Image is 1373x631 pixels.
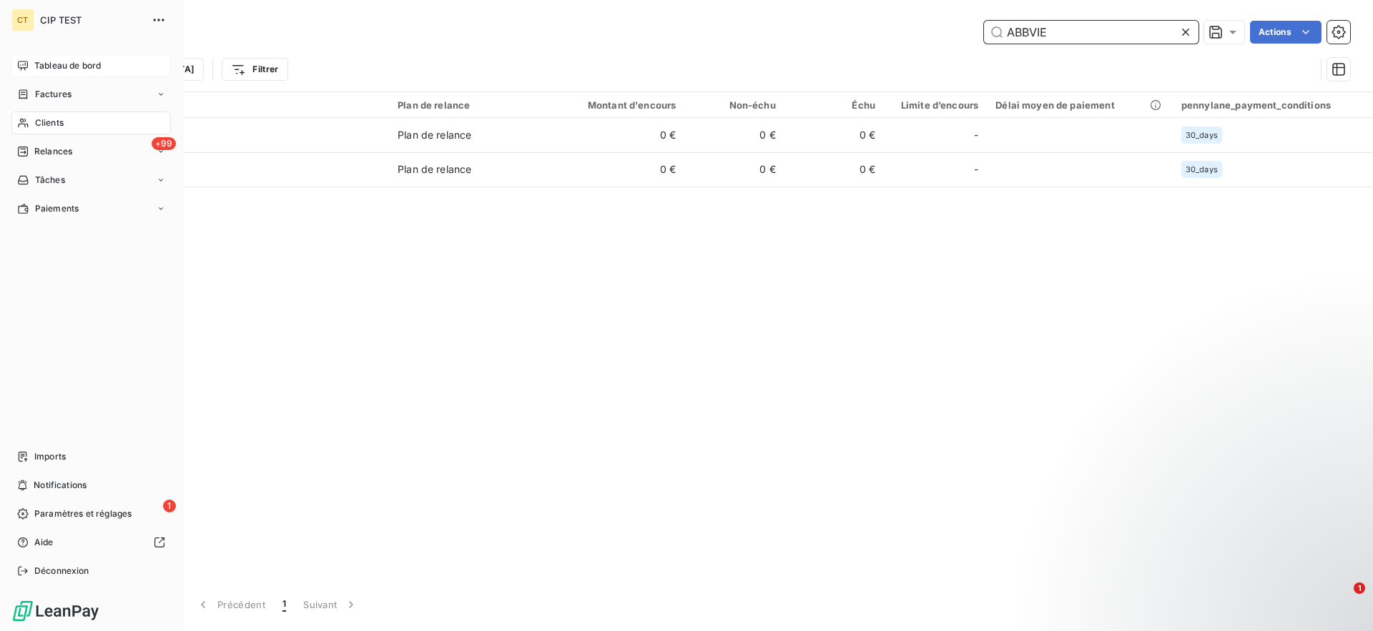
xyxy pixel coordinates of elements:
span: 30_days [1186,131,1218,139]
span: Tâches [35,174,65,187]
span: 1 [282,597,286,612]
span: 30_days [1186,165,1218,174]
div: Montant d'encours [560,99,676,111]
img: Logo LeanPay [11,600,100,622]
span: 1 [1354,582,1365,594]
td: 0 € [684,118,784,152]
td: 0 € [784,152,884,187]
span: +99 [152,137,176,150]
iframe: Intercom live chat [1324,582,1359,617]
span: Tableau de bord [34,59,101,72]
span: Déconnexion [34,565,89,577]
span: 180838811 [99,169,380,184]
span: Paiements [35,202,79,215]
div: CT [11,9,34,31]
input: Rechercher [984,21,1199,44]
span: Factures [35,88,72,101]
button: Filtrer [222,58,287,81]
td: 0 € [551,152,685,187]
button: Actions [1250,21,1322,44]
iframe: Intercom notifications message [1087,492,1373,592]
span: Clients [35,116,64,129]
span: 1 [163,500,176,512]
span: Imports [34,450,66,463]
button: Suivant [295,590,367,620]
div: Échu [793,99,875,111]
div: Délai moyen de paiement [995,99,1164,111]
td: 0 € [784,118,884,152]
button: 1 [274,590,295,620]
span: 180838051 [99,135,380,149]
div: pennylane_payment_conditions [1181,99,1364,111]
a: Aide [11,531,171,554]
td: 0 € [684,152,784,187]
span: Aide [34,536,54,549]
span: - [974,162,978,177]
div: Plan de relance [398,99,542,111]
span: Paramètres et réglages [34,507,132,520]
td: 0 € [551,118,685,152]
span: - [974,128,978,142]
div: Limite d’encours [892,99,978,111]
span: Notifications [34,479,87,492]
div: Non-échu [693,99,775,111]
span: CIP TEST [40,14,143,26]
span: Relances [34,145,72,158]
button: Précédent [187,590,274,620]
div: Plan de relance [398,128,471,142]
div: Plan de relance [398,162,471,177]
